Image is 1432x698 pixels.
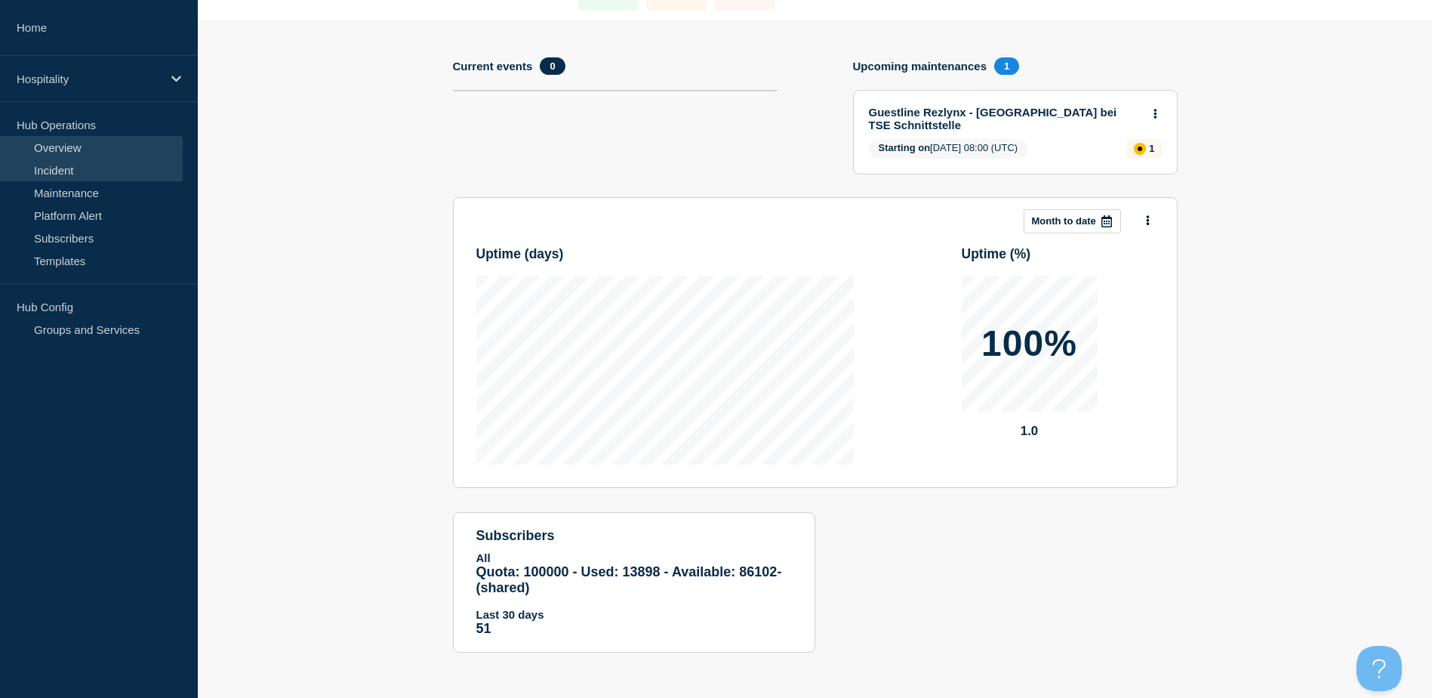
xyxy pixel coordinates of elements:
p: Last 30 days [476,608,792,621]
span: 0 [540,57,565,75]
p: 51 [476,621,792,637]
span: Starting on [879,142,931,153]
h4: Upcoming maintenances [853,60,987,73]
p: Hospitality [17,73,162,85]
h3: Uptime ( % ) [962,246,1031,262]
span: [DATE] 08:00 (UTC) [869,139,1028,159]
h4: Current events [453,60,533,73]
a: Guestline Rezlynx - [GEOGRAPHIC_DATA] bei TSE Schnittstelle [869,106,1141,131]
p: Month to date [1032,215,1096,227]
p: 1 [1149,143,1154,154]
h4: subscribers [476,528,792,544]
button: Month to date [1024,209,1121,233]
span: Quota: 100000 - Used: 13898 - Available: 86102 - (shared) [476,564,782,595]
p: 1.0 [962,424,1098,439]
p: 100% [981,326,1077,362]
div: affected [1134,143,1146,155]
span: 1 [994,57,1019,75]
p: All [476,551,792,564]
iframe: Help Scout Beacon - Open [1357,646,1402,691]
h3: Uptime ( days ) [476,246,564,262]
